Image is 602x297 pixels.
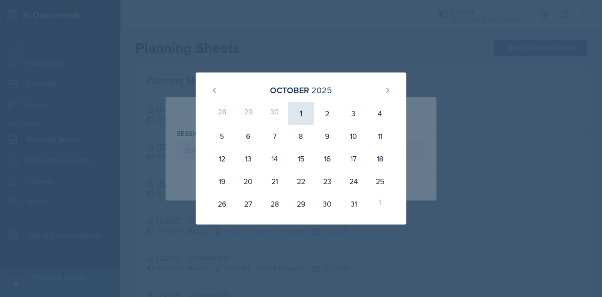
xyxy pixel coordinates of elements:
div: 5 [209,125,235,147]
div: 21 [261,170,288,193]
div: 30 [261,102,288,125]
div: 16 [314,147,341,170]
div: 11 [367,125,393,147]
div: 31 [341,193,367,215]
div: 25 [367,170,393,193]
div: 15 [288,147,314,170]
div: 6 [235,125,261,147]
div: 4 [367,102,393,125]
div: 2 [314,102,341,125]
div: 24 [341,170,367,193]
div: 29 [288,193,314,215]
div: 9 [314,125,341,147]
div: 20 [235,170,261,193]
div: 17 [341,147,367,170]
div: 8 [288,125,314,147]
div: 28 [209,102,235,125]
div: 12 [209,147,235,170]
div: 7 [261,125,288,147]
div: 30 [314,193,341,215]
div: 3 [341,102,367,125]
div: 10 [341,125,367,147]
div: 29 [235,102,261,125]
div: 14 [261,147,288,170]
div: 13 [235,147,261,170]
div: 28 [261,193,288,215]
div: 18 [367,147,393,170]
div: October [270,84,309,96]
div: 23 [314,170,341,193]
div: 1 [367,193,393,215]
div: 19 [209,170,235,193]
div: 27 [235,193,261,215]
div: 1 [288,102,314,125]
div: 2025 [311,84,332,96]
div: 22 [288,170,314,193]
div: 26 [209,193,235,215]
